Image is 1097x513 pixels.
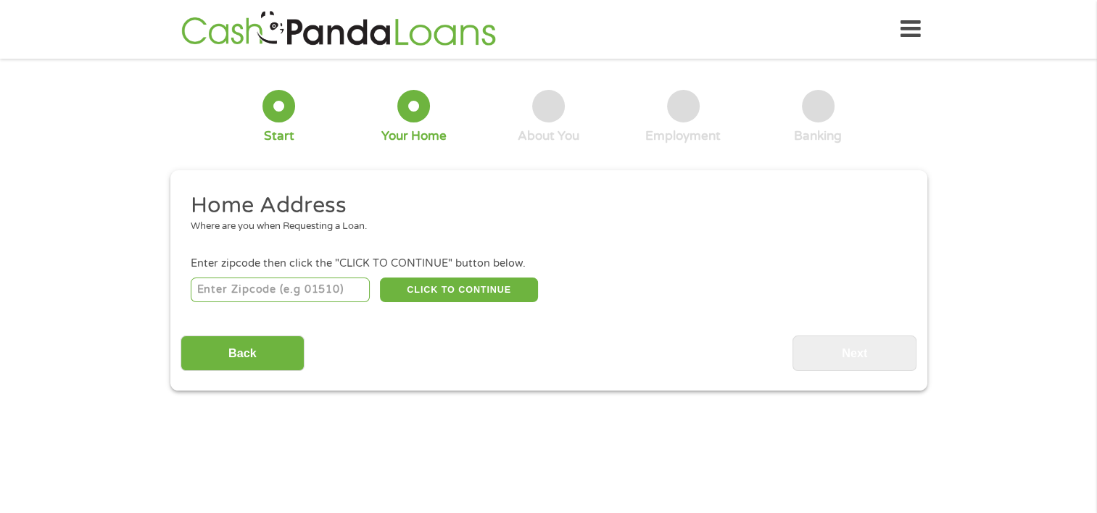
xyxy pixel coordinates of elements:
div: Banking [794,128,842,144]
input: Enter Zipcode (e.g 01510) [191,278,370,302]
div: Your Home [381,128,447,144]
div: Start [264,128,294,144]
button: CLICK TO CONTINUE [380,278,538,302]
img: GetLoanNow Logo [177,9,500,50]
input: Next [792,335,916,371]
div: Where are you when Requesting a Loan. [191,220,895,234]
input: Back [181,335,305,371]
div: Enter zipcode then click the "CLICK TO CONTINUE" button below. [191,256,906,272]
div: About You [518,128,579,144]
div: Employment [645,128,721,144]
h2: Home Address [191,191,895,220]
